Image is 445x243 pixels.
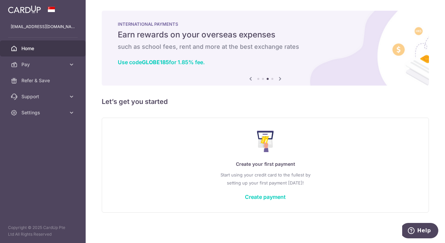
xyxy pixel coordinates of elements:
[118,43,413,51] h6: such as school fees, rent and more at the best exchange rates
[8,5,41,13] img: CardUp
[102,11,429,86] img: International Payment Banner
[118,21,413,27] p: INTERNATIONAL PAYMENTS
[21,61,66,68] span: Pay
[142,59,169,66] b: GLOBE185
[402,223,438,240] iframe: Opens a widget where you can find more information
[118,29,413,40] h5: Earn rewards on your overseas expenses
[245,194,286,200] a: Create payment
[21,77,66,84] span: Refer & Save
[11,23,75,30] p: [EMAIL_ADDRESS][DOMAIN_NAME]
[257,131,274,152] img: Make Payment
[21,109,66,116] span: Settings
[118,59,205,66] a: Use codeGLOBE185for 1.85% fee.
[102,96,429,107] h5: Let’s get you started
[21,93,66,100] span: Support
[115,160,415,168] p: Create your first payment
[21,45,66,52] span: Home
[115,171,415,187] p: Start using your credit card to the fullest by setting up your first payment [DATE]!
